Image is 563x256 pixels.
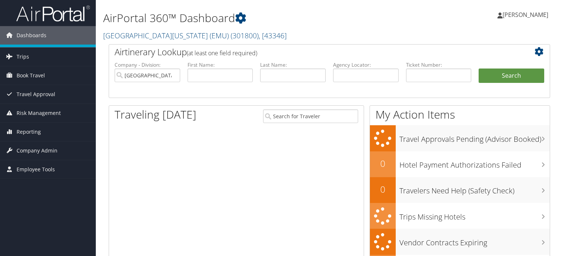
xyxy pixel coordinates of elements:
[263,109,358,123] input: Search for Traveler
[370,107,550,122] h1: My Action Items
[399,208,550,222] h3: Trips Missing Hotels
[370,229,550,255] a: Vendor Contracts Expiring
[399,234,550,248] h3: Vendor Contracts Expiring
[17,160,55,179] span: Employee Tools
[188,61,253,69] label: First Name:
[16,5,90,22] img: airportal-logo.png
[399,182,550,196] h3: Travelers Need Help (Safety Check)
[406,61,472,69] label: Ticket Number:
[503,11,548,19] span: [PERSON_NAME]
[370,203,550,229] a: Trips Missing Hotels
[103,10,405,26] h1: AirPortal 360™ Dashboard
[370,177,550,203] a: 0Travelers Need Help (Safety Check)
[115,107,196,122] h1: Traveling [DATE]
[115,46,507,58] h2: Airtinerary Lookup
[17,48,29,66] span: Trips
[17,141,57,160] span: Company Admin
[399,156,550,170] h3: Hotel Payment Authorizations Failed
[17,104,61,122] span: Risk Management
[370,151,550,177] a: 0Hotel Payment Authorizations Failed
[17,26,46,45] span: Dashboards
[17,85,55,104] span: Travel Approval
[497,4,556,26] a: [PERSON_NAME]
[103,31,287,41] a: [GEOGRAPHIC_DATA][US_STATE] (EMU)
[259,31,287,41] span: , [ 43346 ]
[370,125,550,151] a: Travel Approvals Pending (Advisor Booked)
[370,157,396,170] h2: 0
[187,49,257,57] span: (at least one field required)
[17,66,45,85] span: Book Travel
[231,31,259,41] span: ( 301800 )
[399,130,550,144] h3: Travel Approvals Pending (Advisor Booked)
[333,61,399,69] label: Agency Locator:
[115,61,180,69] label: Company - Division:
[17,123,41,141] span: Reporting
[260,61,326,69] label: Last Name:
[370,183,396,196] h2: 0
[479,69,544,83] button: Search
